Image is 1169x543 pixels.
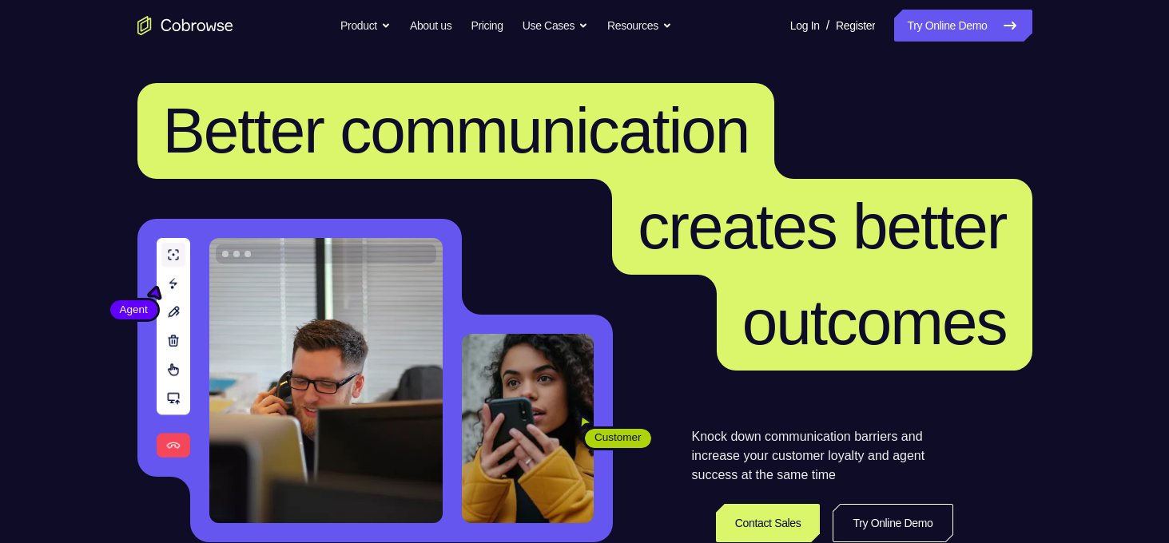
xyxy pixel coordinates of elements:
[638,191,1006,262] span: creates better
[826,16,829,35] span: /
[209,238,443,523] img: A customer support agent talking on the phone
[410,10,451,42] a: About us
[471,10,503,42] a: Pricing
[833,504,952,542] a: Try Online Demo
[462,334,594,523] img: A customer holding their phone
[523,10,588,42] button: Use Cases
[836,10,875,42] a: Register
[716,504,821,542] a: Contact Sales
[894,10,1032,42] a: Try Online Demo
[790,10,820,42] a: Log In
[163,95,750,166] span: Better communication
[340,10,391,42] button: Product
[742,287,1007,358] span: outcomes
[607,10,672,42] button: Resources
[692,427,953,485] p: Knock down communication barriers and increase your customer loyalty and agent success at the sam...
[137,16,233,35] a: Go to the home page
